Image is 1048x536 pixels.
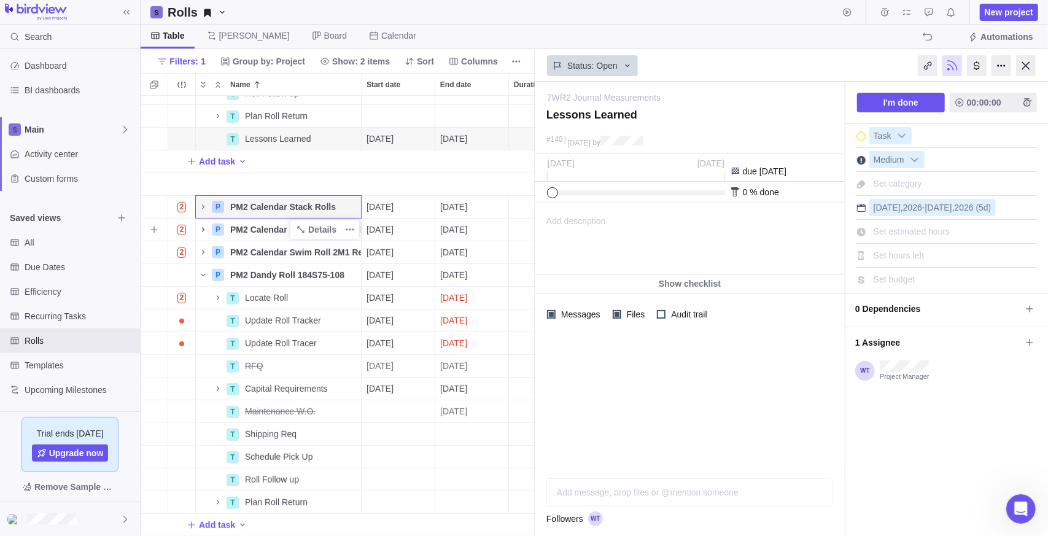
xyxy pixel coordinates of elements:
span: Group by: Project [215,53,310,70]
span: [DATE] [440,405,467,418]
a: 7WR2 Journal Measurements [547,91,661,104]
div: Duration [509,264,583,287]
span: [DATE] [874,203,901,212]
a: Notifications [942,9,960,19]
div: Name [196,400,362,423]
span: Set budget [874,274,915,284]
div: More actions [992,55,1011,76]
span: [DATE] [367,360,394,372]
div: Duration [509,378,583,400]
div: T [227,133,239,146]
span: Automations [980,31,1033,43]
span: PM2 Dandy Roll 184S75-108 [230,269,344,281]
div: End date [435,468,509,491]
div: Trouble indication [168,105,196,128]
span: , [901,203,903,212]
a: Time logs [876,9,893,19]
iframe: Intercom live chat [1006,494,1036,524]
div: Duration [509,400,583,423]
div: T [227,315,239,327]
span: Group by: Project [233,55,305,68]
div: Start date [362,400,435,423]
span: [DATE] [440,314,467,327]
div: highlight [435,332,508,354]
span: [DATE] [440,246,467,258]
span: Saved views [10,212,113,224]
div: Start date [362,309,435,332]
span: Project Manager [880,373,930,381]
span: Number of activities at risk [173,221,192,238]
span: 2 [177,225,187,235]
div: P [212,269,224,281]
span: PM2 Calendar Swim & Drive Roll Damage [230,223,361,236]
span: [DATE] [697,158,724,168]
span: Roll Follow up [245,473,299,486]
span: Plan Roll Return [245,110,308,122]
div: Copy link [918,55,937,76]
div: Close [1016,55,1036,76]
div: PM2 Calendar Swim Roll 2M1 Replacement [225,241,361,263]
span: Upcoming Milestones [25,384,135,396]
span: by [593,139,601,147]
a: My assignments [898,9,915,19]
span: Lessons Learned [245,133,311,145]
span: More actions [341,221,359,238]
span: Browse views [113,209,130,227]
div: Start date [362,355,435,378]
span: [DATE] [925,203,952,212]
span: Efficiency [25,285,135,298]
span: Plan Roll Return [245,496,308,508]
span: Search [25,31,52,43]
div: Trouble indication [168,400,196,423]
span: [DATE] [440,201,467,213]
span: [DATE] [548,158,575,168]
div: P [212,223,224,236]
div: Start date [362,264,435,287]
div: Trouble indication [168,355,196,378]
div: Plan Roll Return [240,491,361,513]
span: Add task [187,516,235,534]
div: Maintenance W.O. [240,400,361,422]
div: PM2 Calendar Swim & Drive Roll Damage [225,219,361,241]
span: Custom forms [25,173,135,185]
div: Name [196,332,362,355]
div: T [227,429,239,441]
span: Selection mode [146,76,163,93]
div: End date [435,332,509,355]
div: Trouble indication [168,378,196,400]
span: RFQ [245,360,263,372]
span: Status: Open [567,60,618,72]
span: 2 [177,202,187,212]
div: Duration [509,219,583,241]
span: Locate Roll [245,292,288,304]
div: Name [196,173,362,196]
div: Trouble indication [168,196,196,219]
span: Set category [874,179,922,188]
span: 0 [743,187,748,197]
div: Trouble indication [168,446,196,468]
div: Start date [362,287,435,309]
div: Name [225,74,361,95]
div: T [227,406,239,418]
span: 00:00:00 [950,93,1017,112]
span: Duration [514,79,544,91]
div: Name [196,423,362,446]
span: PM2 Calendar Swim Roll 2M1 Replacement [230,246,361,258]
span: Set estimated hours [874,227,950,236]
span: Rolls [25,335,135,347]
span: Remove Sample Data [10,477,130,497]
span: [DATE] [440,360,467,372]
span: Number of activities at risk [173,198,192,216]
span: Automations [963,28,1038,45]
span: Details [308,223,336,236]
div: End date [435,128,509,150]
div: Trouble indication [168,241,196,264]
div: Duration [509,241,583,264]
span: Start date [367,79,400,91]
div: End date [435,74,508,95]
span: , [952,203,955,212]
div: End date [435,400,509,423]
span: Add description [535,204,606,274]
span: Add activity [146,221,163,238]
div: T [227,474,239,486]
